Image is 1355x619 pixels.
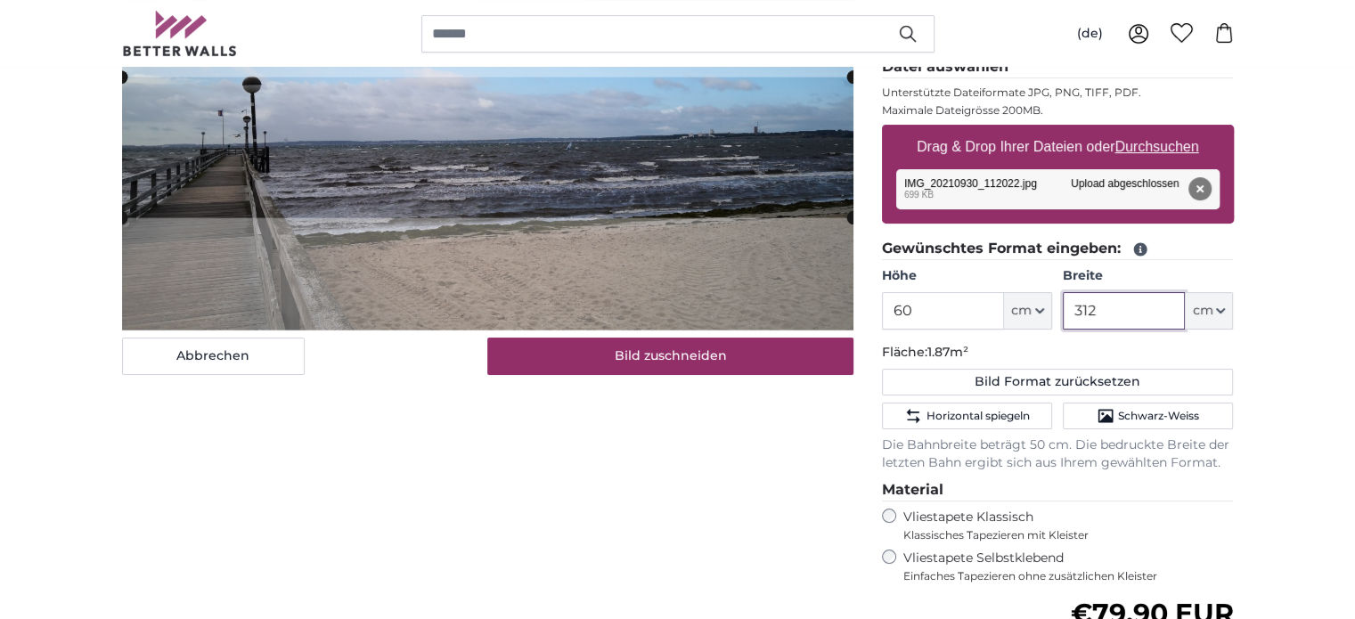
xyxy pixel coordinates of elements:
span: Klassisches Tapezieren mit Kleister [903,528,1219,542]
button: Horizontal spiegeln [882,403,1052,429]
label: Höhe [882,267,1052,285]
p: Maximale Dateigrösse 200MB. [882,103,1234,118]
label: Breite [1063,267,1233,285]
button: Bild Format zurücksetzen [882,369,1234,395]
label: Vliestapete Selbstklebend [903,550,1234,583]
button: Schwarz-Weiss [1063,403,1233,429]
span: cm [1192,302,1212,320]
button: cm [1004,292,1052,330]
p: Die Bahnbreite beträgt 50 cm. Die bedruckte Breite der letzten Bahn ergibt sich aus Ihrem gewählt... [882,436,1234,472]
legend: Gewünschtes Format eingeben: [882,238,1234,260]
legend: Datei auswählen [882,56,1234,78]
span: 1.87m² [927,344,968,360]
span: Einfaches Tapezieren ohne zusätzlichen Kleister [903,569,1234,583]
label: Drag & Drop Ihrer Dateien oder [910,129,1206,165]
p: Fläche: [882,344,1234,362]
span: Schwarz-Weiss [1118,409,1199,423]
p: Unterstützte Dateiformate JPG, PNG, TIFF, PDF. [882,86,1234,100]
img: Betterwalls [122,11,238,56]
legend: Material [882,479,1234,501]
span: Horizontal spiegeln [926,409,1029,423]
button: Abbrechen [122,338,305,375]
button: (de) [1063,18,1117,50]
label: Vliestapete Klassisch [903,509,1219,542]
button: Bild zuschneiden [487,338,853,375]
button: cm [1185,292,1233,330]
span: cm [1011,302,1032,320]
u: Durchsuchen [1114,139,1198,154]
